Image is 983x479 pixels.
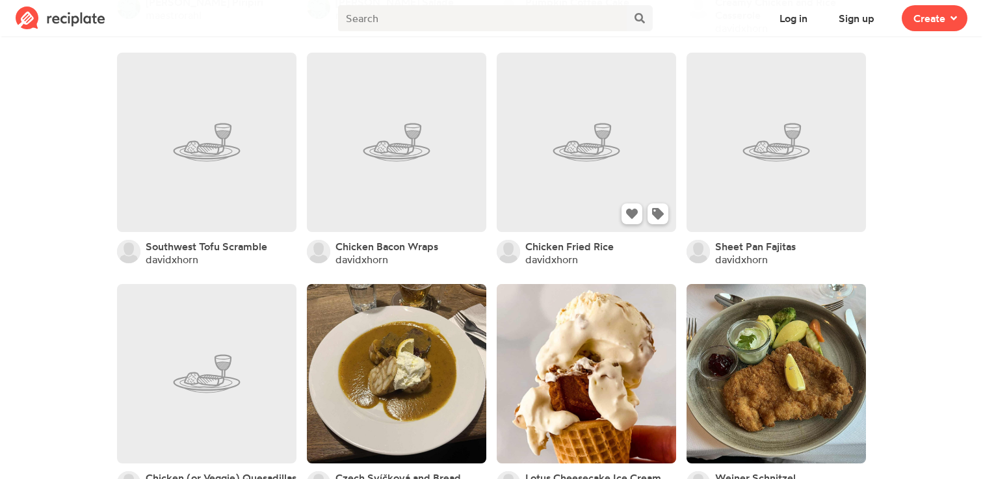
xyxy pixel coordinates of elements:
[902,5,967,31] button: Create
[715,240,796,253] a: Sheet Pan Fajitas
[497,240,520,263] img: User's avatar
[16,6,105,30] img: Reciplate
[525,253,578,266] a: davidxhorn
[335,240,438,253] a: Chicken Bacon Wraps
[307,240,330,263] img: User's avatar
[338,5,627,31] input: Search
[335,253,388,266] a: davidxhorn
[525,240,614,253] a: Chicken Fried Rice
[146,240,267,253] a: Southwest Tofu Scramble
[768,5,819,31] button: Log in
[146,253,198,266] a: davidxhorn
[827,5,886,31] button: Sign up
[913,10,945,26] span: Create
[715,253,768,266] a: davidxhorn
[117,240,140,263] img: User's avatar
[687,240,710,263] img: User's avatar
